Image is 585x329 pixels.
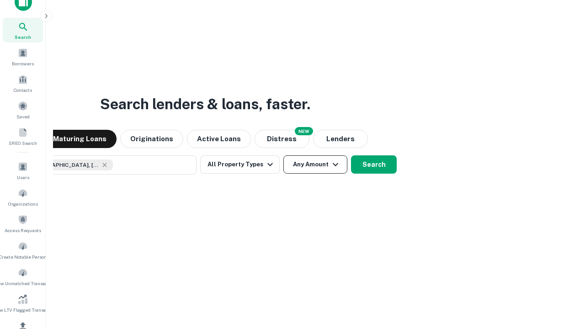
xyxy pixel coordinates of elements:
[187,130,251,148] button: Active Loans
[3,238,43,262] a: Create Notable Person
[3,71,43,96] a: Contacts
[3,97,43,122] a: Saved
[3,158,43,183] a: Users
[283,155,347,174] button: Any Amount
[14,155,197,175] button: [GEOGRAPHIC_DATA], [GEOGRAPHIC_DATA], [GEOGRAPHIC_DATA]
[255,130,309,148] button: Search distressed loans with lien and other non-mortgage details.
[3,291,43,315] a: Review LTV Flagged Transactions
[351,155,397,174] button: Search
[200,155,280,174] button: All Property Types
[3,185,43,209] a: Organizations
[100,93,310,115] h3: Search lenders & loans, faster.
[3,264,43,289] a: Review Unmatched Transactions
[313,130,368,148] button: Lenders
[3,44,43,69] a: Borrowers
[15,33,31,41] span: Search
[12,60,34,67] span: Borrowers
[3,211,43,236] a: Access Requests
[14,86,32,94] span: Contacts
[5,227,41,234] span: Access Requests
[120,130,183,148] button: Originations
[295,127,313,135] div: NEW
[43,130,117,148] button: Maturing Loans
[16,113,30,120] span: Saved
[8,200,38,207] span: Organizations
[17,174,29,181] span: Users
[3,124,43,149] a: SREO Search
[9,139,37,147] span: SREO Search
[3,18,43,42] a: Search
[539,256,585,300] iframe: Chat Widget
[31,161,99,169] span: [GEOGRAPHIC_DATA], [GEOGRAPHIC_DATA], [GEOGRAPHIC_DATA]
